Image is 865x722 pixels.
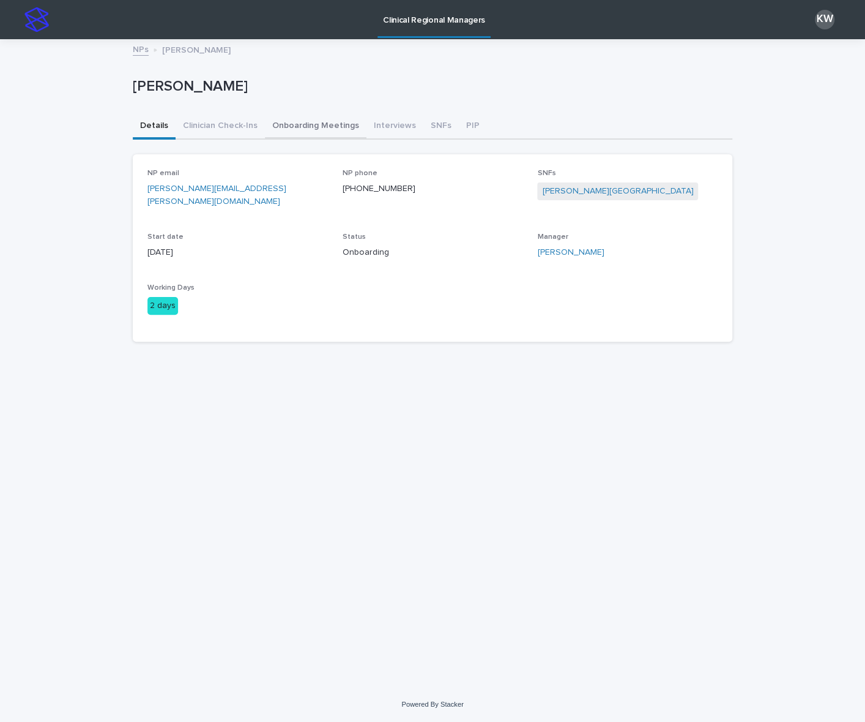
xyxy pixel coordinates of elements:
[537,233,568,241] span: Manager
[343,233,366,241] span: Status
[147,297,178,315] div: 2 days
[265,114,366,140] button: Onboarding Meetings
[537,246,604,259] a: [PERSON_NAME]
[366,114,423,140] button: Interviews
[133,114,176,140] button: Details
[423,114,459,140] button: SNFs
[147,170,179,177] span: NP email
[343,246,523,259] p: Onboarding
[147,233,184,241] span: Start date
[133,42,149,56] a: NPs
[24,7,49,32] img: stacker-logo-s-only.png
[459,114,487,140] button: PIP
[401,701,463,708] a: Powered By Stacker
[542,185,693,198] a: [PERSON_NAME][GEOGRAPHIC_DATA]
[343,184,415,193] a: [PHONE_NUMBER]
[133,78,727,96] p: [PERSON_NAME]
[147,184,286,206] a: [PERSON_NAME][EMAIL_ADDRESS][PERSON_NAME][DOMAIN_NAME]
[162,42,231,56] p: [PERSON_NAME]
[176,114,265,140] button: Clinician Check-Ins
[343,170,377,177] span: NP phone
[147,284,195,291] span: Working Days
[537,170,555,177] span: SNFs
[815,10,834,29] div: KW
[147,246,328,259] p: [DATE]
